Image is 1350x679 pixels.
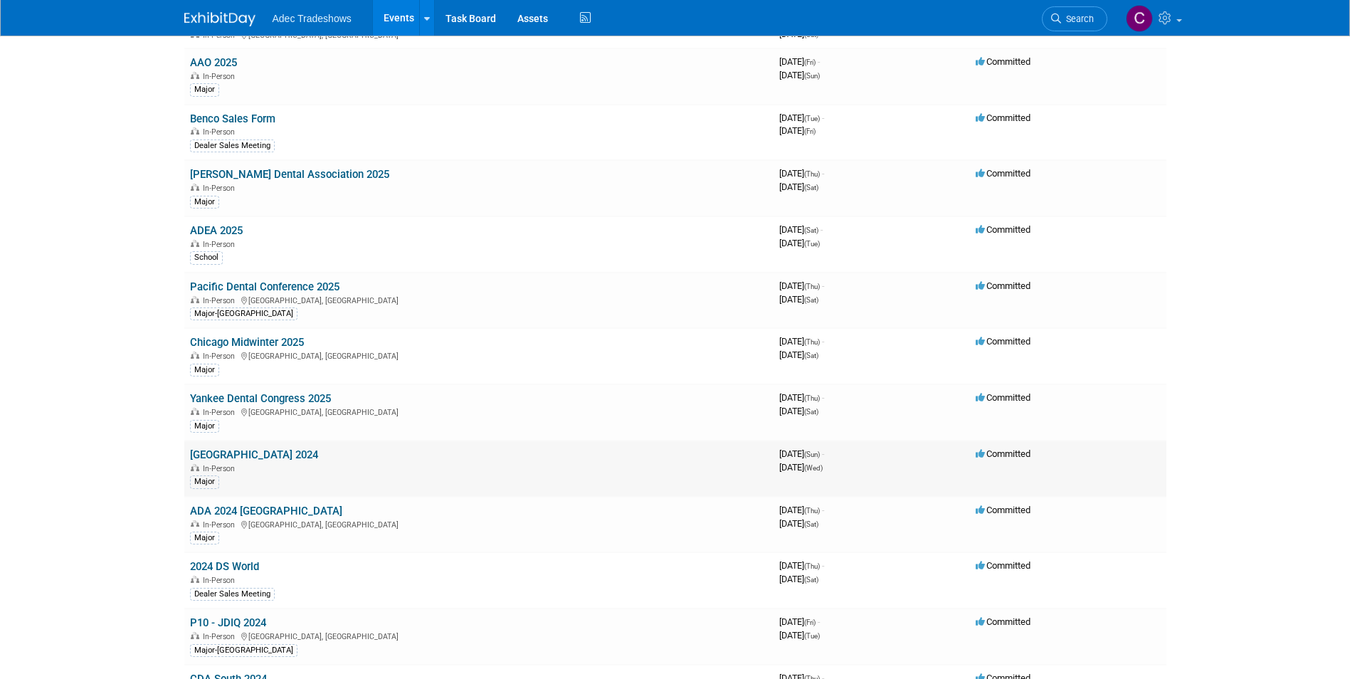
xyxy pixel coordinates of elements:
[190,307,297,320] div: Major-[GEOGRAPHIC_DATA]
[190,364,219,377] div: Major
[779,518,818,529] span: [DATE]
[804,72,820,80] span: (Sun)
[804,408,818,416] span: (Sat)
[779,560,824,571] span: [DATE]
[203,184,239,193] span: In-Person
[818,616,820,627] span: -
[191,184,199,191] img: In-Person Event
[804,352,818,359] span: (Sat)
[190,196,219,209] div: Major
[976,336,1030,347] span: Committed
[804,170,820,178] span: (Thu)
[804,226,818,234] span: (Sat)
[779,336,824,347] span: [DATE]
[779,112,824,123] span: [DATE]
[804,520,818,528] span: (Sat)
[190,616,266,629] a: P10 - JDIQ 2024
[804,507,820,515] span: (Thu)
[203,520,239,530] span: In-Person
[976,56,1030,67] span: Committed
[976,448,1030,459] span: Committed
[191,632,199,639] img: In-Person Event
[779,630,820,641] span: [DATE]
[804,576,818,584] span: (Sat)
[804,338,820,346] span: (Thu)
[779,294,818,305] span: [DATE]
[190,532,219,544] div: Major
[191,296,199,303] img: In-Person Event
[203,72,239,81] span: In-Person
[779,349,818,360] span: [DATE]
[190,112,275,125] a: Benco Sales Form
[1126,5,1153,32] img: Carol Schmidlin
[779,462,823,473] span: [DATE]
[191,576,199,583] img: In-Person Event
[273,13,352,24] span: Adec Tradeshows
[779,56,820,67] span: [DATE]
[779,70,820,80] span: [DATE]
[190,630,768,641] div: [GEOGRAPHIC_DATA], [GEOGRAPHIC_DATA]
[190,140,275,152] div: Dealer Sales Meeting
[818,56,820,67] span: -
[190,280,339,293] a: Pacific Dental Conference 2025
[822,560,824,571] span: -
[822,336,824,347] span: -
[804,562,820,570] span: (Thu)
[779,168,824,179] span: [DATE]
[804,115,820,122] span: (Tue)
[190,224,243,237] a: ADEA 2025
[190,448,318,461] a: [GEOGRAPHIC_DATA] 2024
[804,240,820,248] span: (Tue)
[822,448,824,459] span: -
[190,392,331,405] a: Yankee Dental Congress 2025
[191,72,199,79] img: In-Person Event
[804,184,818,191] span: (Sat)
[976,392,1030,403] span: Committed
[191,240,199,247] img: In-Person Event
[190,251,223,264] div: School
[190,588,275,601] div: Dealer Sales Meeting
[779,574,818,584] span: [DATE]
[804,464,823,472] span: (Wed)
[779,181,818,192] span: [DATE]
[1042,6,1107,31] a: Search
[779,238,820,248] span: [DATE]
[976,224,1030,235] span: Committed
[779,448,824,459] span: [DATE]
[822,112,824,123] span: -
[203,352,239,361] span: In-Person
[191,464,199,471] img: In-Person Event
[190,336,304,349] a: Chicago Midwinter 2025
[190,349,768,361] div: [GEOGRAPHIC_DATA], [GEOGRAPHIC_DATA]
[822,505,824,515] span: -
[203,127,239,137] span: In-Person
[822,168,824,179] span: -
[191,520,199,527] img: In-Person Event
[821,224,823,235] span: -
[190,294,768,305] div: [GEOGRAPHIC_DATA], [GEOGRAPHIC_DATA]
[976,112,1030,123] span: Committed
[190,560,259,573] a: 2024 DS World
[976,616,1030,627] span: Committed
[203,240,239,249] span: In-Person
[203,576,239,585] span: In-Person
[190,518,768,530] div: [GEOGRAPHIC_DATA], [GEOGRAPHIC_DATA]
[804,127,816,135] span: (Fri)
[804,451,820,458] span: (Sun)
[976,505,1030,515] span: Committed
[976,560,1030,571] span: Committed
[190,56,237,69] a: AAO 2025
[191,408,199,415] img: In-Person Event
[976,280,1030,291] span: Committed
[804,632,820,640] span: (Tue)
[822,280,824,291] span: -
[822,392,824,403] span: -
[191,352,199,359] img: In-Person Event
[976,168,1030,179] span: Committed
[804,619,816,626] span: (Fri)
[190,475,219,488] div: Major
[779,125,816,136] span: [DATE]
[190,406,768,417] div: [GEOGRAPHIC_DATA], [GEOGRAPHIC_DATA]
[190,168,389,181] a: [PERSON_NAME] Dental Association 2025
[779,224,823,235] span: [DATE]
